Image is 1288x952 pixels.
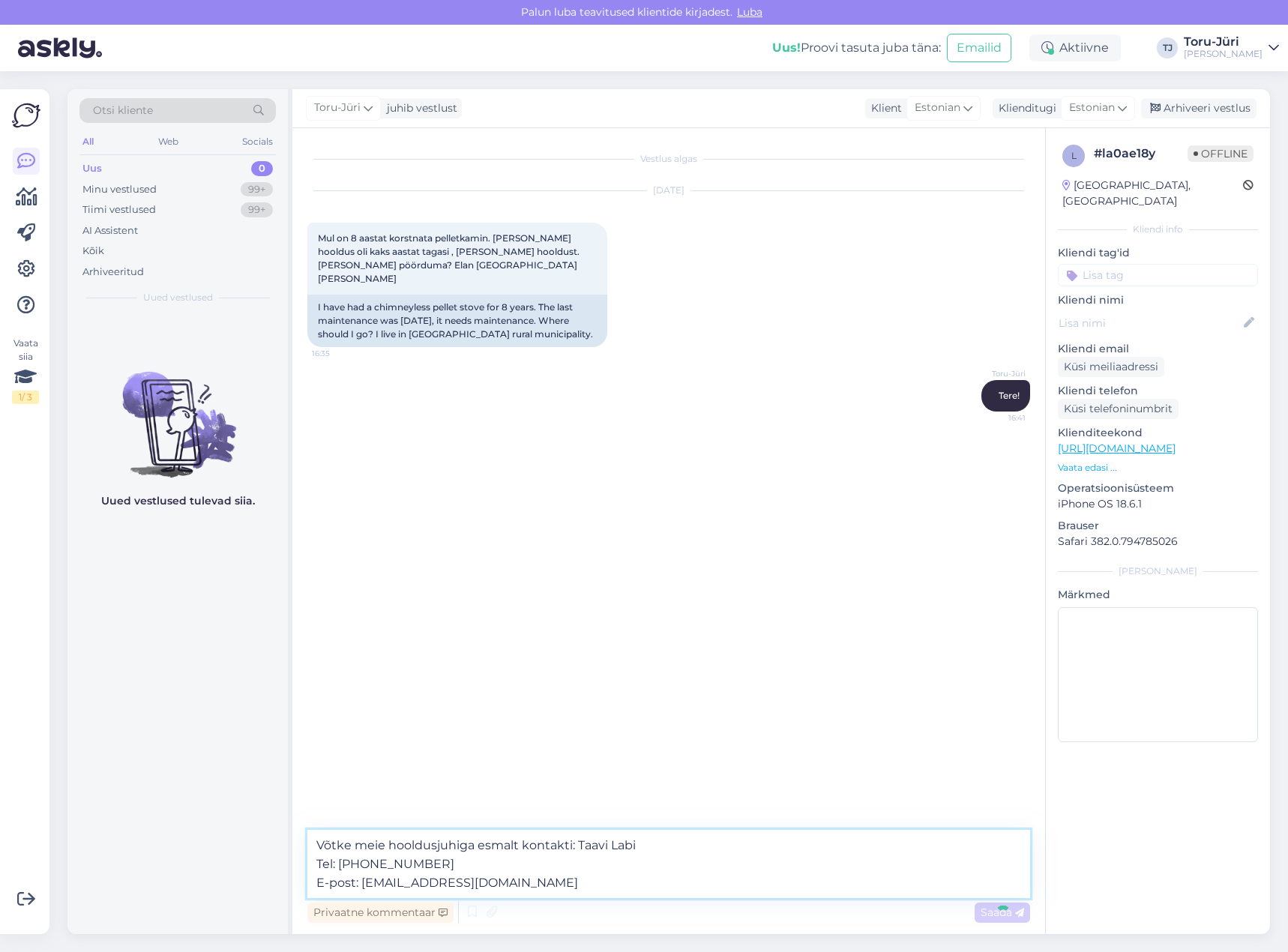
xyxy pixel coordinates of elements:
div: Minu vestlused [82,182,157,197]
div: All [79,132,97,151]
p: Kliendi nimi [1058,292,1258,308]
p: Kliendi email [1058,341,1258,357]
div: [GEOGRAPHIC_DATA], [GEOGRAPHIC_DATA] [1062,178,1243,209]
div: 99+ [241,202,273,217]
div: Kõik [82,244,104,259]
span: l [1071,150,1077,161]
div: AI Assistent [82,223,138,238]
a: Toru-Jüri[PERSON_NAME] [1184,36,1279,60]
input: Lisa tag [1058,264,1258,286]
div: Kliendi info [1058,223,1258,236]
div: 99+ [241,182,273,197]
div: Arhiveeritud [82,265,144,280]
span: Otsi kliente [93,103,153,118]
p: Brauser [1058,518,1258,534]
input: Lisa nimi [1059,315,1241,331]
span: Toru-Jüri [969,368,1026,379]
div: Vestlus algas [307,152,1030,166]
div: [DATE] [307,184,1030,197]
span: Offline [1188,145,1254,162]
div: Küsi telefoninumbrit [1058,399,1179,419]
span: Estonian [1069,100,1115,116]
div: Klienditugi [993,100,1056,116]
div: TJ [1157,37,1178,58]
p: Kliendi tag'id [1058,245,1258,261]
div: Küsi meiliaadressi [1058,357,1164,377]
span: Tere! [999,390,1020,401]
div: 1 / 3 [12,391,39,404]
span: 16:41 [969,412,1026,424]
div: 0 [251,161,273,176]
b: Uus! [772,40,801,55]
div: [PERSON_NAME] [1184,48,1263,60]
div: [PERSON_NAME] [1058,564,1258,578]
div: Toru-Jüri [1184,36,1263,48]
span: Uued vestlused [143,291,213,304]
p: Märkmed [1058,587,1258,603]
button: Emailid [947,34,1011,62]
p: Safari 382.0.794785026 [1058,534,1258,549]
div: Aktiivne [1029,34,1121,61]
span: Mul on 8 aastat korstnata pelletkamin. [PERSON_NAME] hooldus oli kaks aastat tagasi , [PERSON_NAM... [318,232,582,284]
a: [URL][DOMAIN_NAME] [1058,442,1176,455]
div: Klient [865,100,902,116]
img: Askly Logo [12,101,40,130]
span: Estonian [915,100,960,116]
span: Luba [732,5,767,19]
div: Vaata siia [12,337,39,404]
div: juhib vestlust [381,100,457,116]
div: Web [155,132,181,151]
div: Uus [82,161,102,176]
span: Toru-Jüri [314,100,361,116]
div: # la0ae18y [1094,145,1188,163]
p: Uued vestlused tulevad siia. [101,493,255,509]
p: Kliendi telefon [1058,383,1258,399]
div: Tiimi vestlused [82,202,156,217]
img: No chats [67,345,288,480]
div: I have had a chimneyless pellet stove for 8 years. The last maintenance was [DATE], it needs main... [307,295,607,347]
p: Klienditeekond [1058,425,1258,441]
div: Proovi tasuta juba täna: [772,39,941,57]
p: Vaata edasi ... [1058,461,1258,475]
div: Socials [239,132,276,151]
p: Operatsioonisüsteem [1058,480,1258,496]
div: Arhiveeri vestlus [1141,98,1257,118]
p: iPhone OS 18.6.1 [1058,496,1258,512]
span: 16:35 [312,348,368,359]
